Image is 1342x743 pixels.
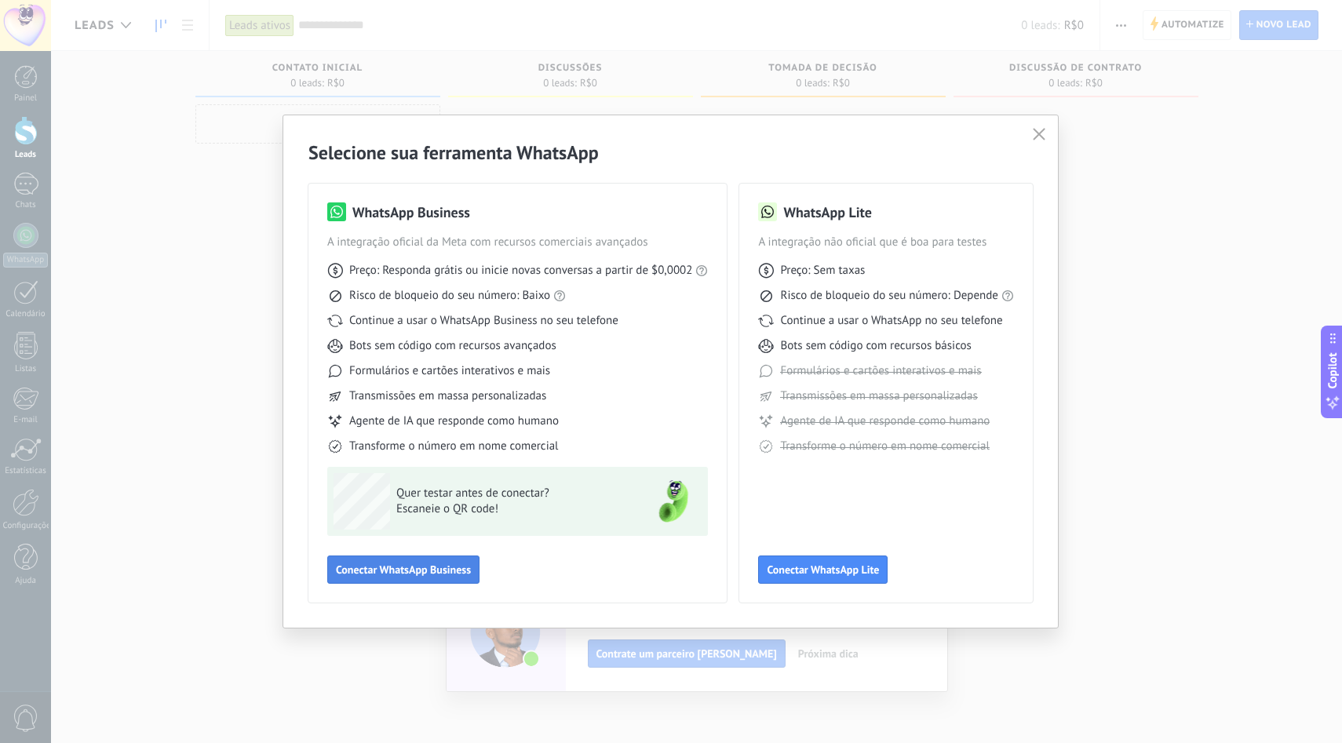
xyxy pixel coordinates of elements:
img: green-phone.png [645,473,702,530]
span: Formulários e cartões interativos e mais [780,363,981,379]
span: Risco de bloqueio do seu número: Baixo [349,288,550,304]
span: Transmissões em massa personalizadas [349,388,546,404]
span: Preço: Responda grátis ou inicie novas conversas a partir de $0,0002 [349,263,692,279]
span: Conectar WhatsApp Business [336,564,471,575]
h3: WhatsApp Business [352,202,470,222]
span: Preço: Sem taxas [780,263,865,279]
button: Conectar WhatsApp Business [327,555,480,584]
span: A integração não oficial que é boa para testes [758,235,1014,250]
span: Agente de IA que responde como humano [349,413,559,429]
span: Transforme o número em nome comercial [349,439,558,454]
span: Bots sem código com recursos básicos [780,338,971,354]
span: Bots sem código com recursos avançados [349,338,556,354]
h2: Selecione sua ferramenta WhatsApp [308,140,1033,165]
span: Formulários e cartões interativos e mais [349,363,550,379]
span: Transforme o número em nome comercial [780,439,989,454]
span: Conectar WhatsApp Lite [767,564,879,575]
span: Copilot [1325,352,1340,388]
span: Agente de IA que responde como humano [780,413,990,429]
button: Conectar WhatsApp Lite [758,555,888,584]
span: Transmissões em massa personalizadas [780,388,977,404]
span: Escaneie o QR code! [396,501,625,517]
span: Continue a usar o WhatsApp Business no seu telefone [349,313,618,329]
span: Quer testar antes de conectar? [396,486,625,501]
span: Risco de bloqueio do seu número: Depende [780,288,998,304]
span: A integração oficial da Meta com recursos comerciais avançados [327,235,708,250]
h3: WhatsApp Lite [783,202,871,222]
span: Continue a usar o WhatsApp no seu telefone [780,313,1002,329]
